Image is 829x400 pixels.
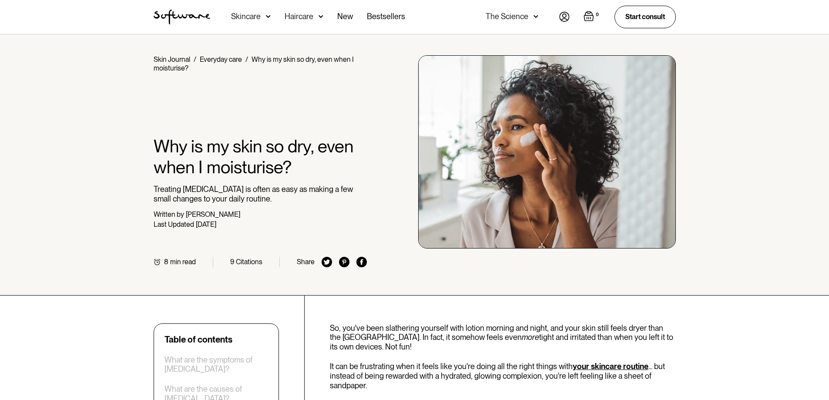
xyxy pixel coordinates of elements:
h1: Why is my skin so dry, even when I moisturise? [154,136,367,178]
img: twitter icon [322,257,332,267]
div: Skincare [231,12,261,21]
img: pinterest icon [339,257,349,267]
div: Why is my skin so dry, even when I moisturise? [154,55,354,72]
div: 0 [594,11,601,19]
a: home [154,10,210,24]
em: more [522,333,539,342]
div: Citations [236,258,262,266]
div: [DATE] [196,220,216,229]
a: What are the symptoms of [MEDICAL_DATA]? [164,355,268,374]
div: Table of contents [164,334,232,345]
div: 9 [230,258,234,266]
p: It can be frustrating when it feels like you're doing all the right things with ... but instead o... [330,362,676,390]
div: min read [170,258,196,266]
a: Skin Journal [154,55,190,64]
img: arrow down [266,12,271,21]
div: Share [297,258,315,266]
div: Haircare [285,12,313,21]
p: So, you've been slathering yourself with lotion morning and night, and your skin still feels drye... [330,323,676,352]
div: Written by [154,210,184,218]
div: The Science [486,12,528,21]
div: 8 [164,258,168,266]
p: Treating [MEDICAL_DATA] is often as easy as making a few small changes to your daily routine. [154,185,367,203]
a: Open empty cart [584,11,601,23]
div: / [245,55,248,64]
div: Last Updated [154,220,194,229]
div: [PERSON_NAME] [186,210,240,218]
img: arrow down [534,12,538,21]
div: / [194,55,196,64]
a: your skincare routine [573,362,648,371]
img: Software Logo [154,10,210,24]
a: Start consult [614,6,676,28]
img: facebook icon [356,257,367,267]
img: arrow down [319,12,323,21]
a: Everyday care [200,55,242,64]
